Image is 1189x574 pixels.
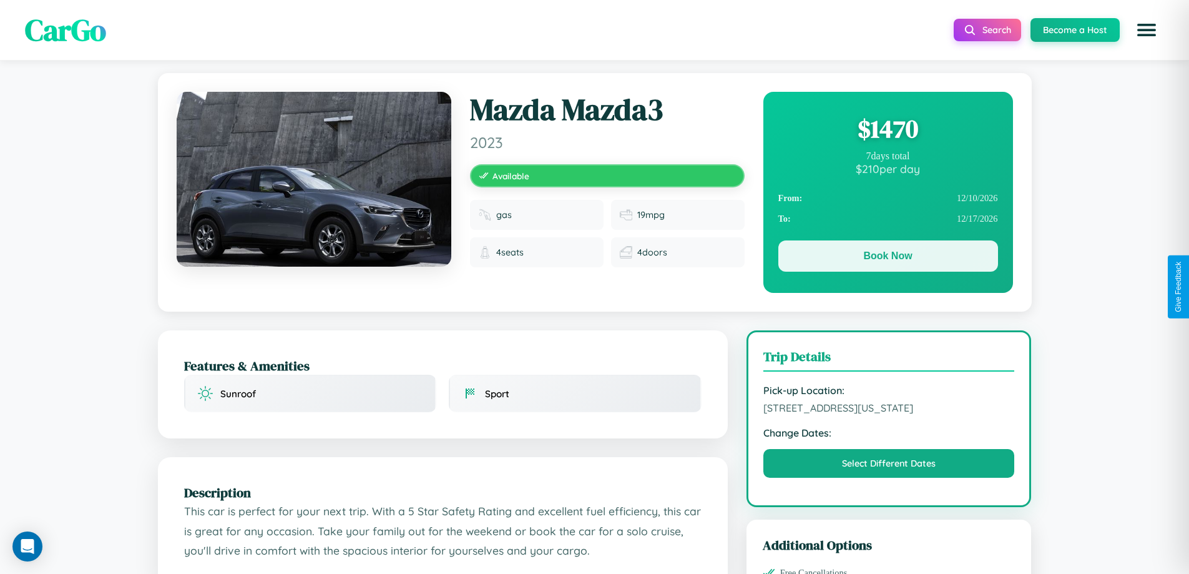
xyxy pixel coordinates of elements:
[763,536,1015,554] h3: Additional Options
[479,209,491,221] img: Fuel type
[778,209,998,229] div: 12 / 17 / 2026
[763,347,1015,372] h3: Trip Details
[485,388,509,400] span: Sport
[496,247,524,258] span: 4 seats
[220,388,256,400] span: Sunroof
[778,193,803,204] strong: From:
[982,24,1011,36] span: Search
[778,240,998,272] button: Book Now
[1174,262,1183,312] div: Give Feedback
[954,19,1021,41] button: Search
[470,92,745,128] h1: Mazda Mazda3
[778,151,998,162] div: 7 days total
[184,357,702,375] h2: Features & Amenities
[778,214,791,224] strong: To:
[1129,12,1164,47] button: Open menu
[492,171,529,181] span: Available
[479,246,491,259] img: Seats
[1030,18,1120,42] button: Become a Host
[184,502,702,561] p: This car is perfect for your next trip. With a 5 Star Safety Rating and excellent fuel efficiency...
[763,449,1015,478] button: Select Different Dates
[620,209,632,221] img: Fuel efficiency
[25,9,106,51] span: CarGo
[637,209,665,220] span: 19 mpg
[12,532,42,562] div: Open Intercom Messenger
[778,162,998,176] div: $ 210 per day
[778,188,998,209] div: 12 / 10 / 2026
[763,402,1015,414] span: [STREET_ADDRESS][US_STATE]
[637,247,667,258] span: 4 doors
[620,246,632,259] img: Doors
[184,483,702,502] h2: Description
[763,384,1015,397] strong: Pick-up Location:
[778,112,998,146] div: $ 1470
[177,92,451,267] img: Mazda Mazda3 2023
[763,427,1015,439] strong: Change Dates:
[470,133,745,152] span: 2023
[496,209,512,220] span: gas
